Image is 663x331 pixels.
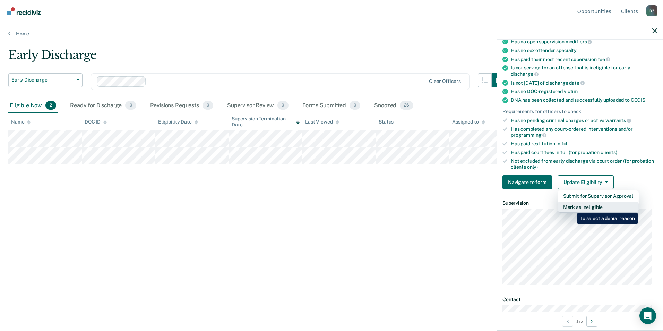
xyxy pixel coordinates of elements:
[502,200,657,206] dt: Supervision
[502,297,657,303] dt: Contact
[601,150,617,155] span: clients)
[158,119,198,125] div: Eligibility Date
[562,316,573,327] button: Previous Opportunity
[631,97,645,103] span: CODIS
[511,97,657,103] div: DNA has been collected and successfully uploaded to
[511,141,657,147] div: Has paid restitution in
[125,101,136,110] span: 0
[502,175,555,189] a: Navigate to form link
[556,48,577,53] span: specialty
[11,77,74,83] span: Early Discharge
[277,101,288,110] span: 0
[7,7,41,15] img: Recidiviz
[429,78,461,84] div: Clear officers
[452,119,485,125] div: Assigned to
[8,48,506,68] div: Early Discharge
[511,117,657,124] div: Has no pending criminal charges or active
[511,39,657,45] div: Has no open supervision
[558,190,639,202] button: Submit for Supervisor Approval
[558,175,614,189] button: Update Eligibility
[379,119,394,125] div: Status
[511,132,546,138] span: programming
[497,312,663,330] div: 1 / 2
[149,98,215,113] div: Revisions Requests
[511,71,539,77] span: discharge
[305,119,339,125] div: Last Viewed
[527,164,538,170] span: only)
[232,116,300,128] div: Supervision Termination Date
[8,98,58,113] div: Eligible Now
[511,126,657,138] div: Has completed any court-ordered interventions and/or
[558,202,639,213] button: Mark as Ineligible
[226,98,290,113] div: Supervisor Review
[511,65,657,77] div: Is not serving for an offense that is ineligible for early
[605,118,631,123] span: warrants
[511,158,657,170] div: Not excluded from early discharge via court order (for probation clients
[502,175,552,189] button: Navigate to form
[11,119,31,125] div: Name
[561,141,569,146] span: full
[400,101,413,110] span: 26
[511,56,657,62] div: Has paid their most recent supervision
[566,39,592,44] span: modifiers
[586,316,597,327] button: Next Opportunity
[558,190,639,213] div: Dropdown Menu
[350,101,360,110] span: 0
[646,5,657,16] div: B Z
[502,109,657,114] div: Requirements for officers to check
[203,101,213,110] span: 0
[8,31,655,37] a: Home
[45,101,56,110] span: 2
[639,307,656,324] div: Open Intercom Messenger
[511,80,657,86] div: Is not [DATE] of discharge
[301,98,362,113] div: Forms Submitted
[373,98,415,113] div: Snoozed
[85,119,107,125] div: DOC ID
[511,88,657,94] div: Has no DOC-registered
[569,80,584,86] span: date
[511,48,657,53] div: Has no sex offender
[646,5,657,16] button: Profile dropdown button
[511,150,657,155] div: Has paid court fees in full (for probation
[598,57,610,62] span: fee
[69,98,137,113] div: Ready for Discharge
[564,88,578,94] span: victim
